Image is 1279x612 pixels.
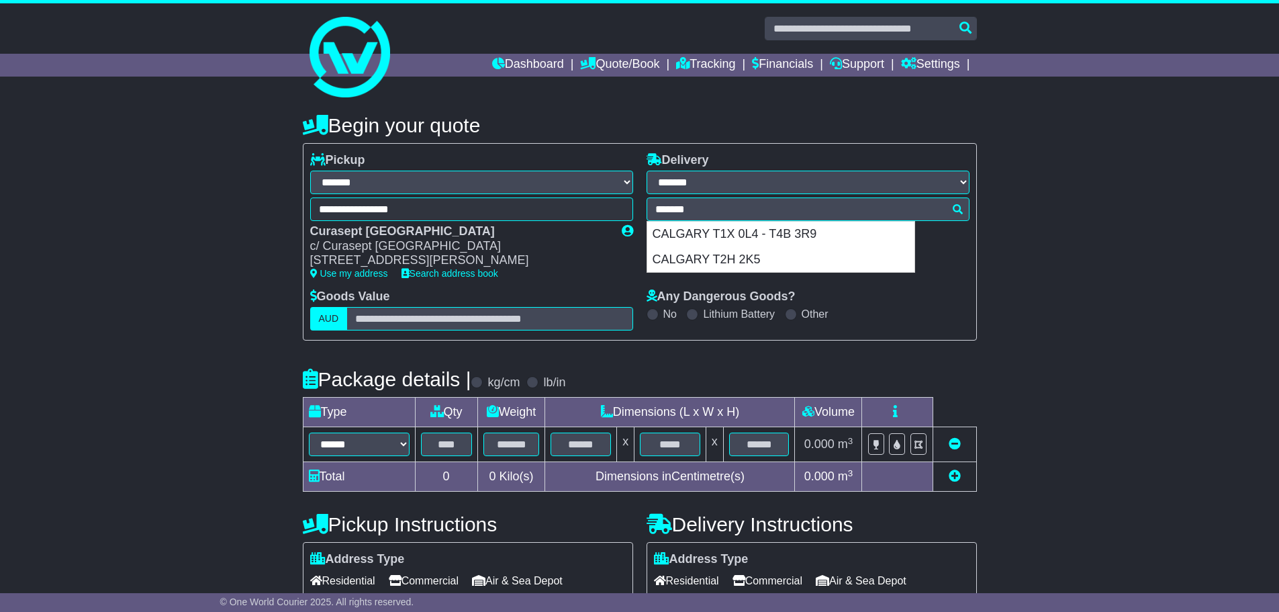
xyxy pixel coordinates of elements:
[647,290,796,304] label: Any Dangerous Goods?
[647,153,709,168] label: Delivery
[580,54,659,77] a: Quote/Book
[816,570,906,591] span: Air & Sea Depot
[752,54,813,77] a: Financials
[804,470,835,483] span: 0.000
[415,462,477,492] td: 0
[848,436,853,446] sup: 3
[838,470,853,483] span: m
[647,222,914,247] div: CALGARY T1X 0L4 - T4B 3R9
[848,468,853,478] sup: 3
[310,552,405,567] label: Address Type
[795,398,862,427] td: Volume
[647,247,914,273] div: CALGARY T2H 2K5
[303,513,633,535] h4: Pickup Instructions
[676,54,735,77] a: Tracking
[543,376,565,390] label: lb/in
[303,462,415,492] td: Total
[949,470,961,483] a: Add new item
[310,253,608,268] div: [STREET_ADDRESS][PERSON_NAME]
[310,268,388,279] a: Use my address
[310,153,365,168] label: Pickup
[654,570,719,591] span: Residential
[804,437,835,451] span: 0.000
[489,470,495,483] span: 0
[401,268,498,279] a: Search address book
[617,427,634,462] td: x
[901,54,960,77] a: Settings
[303,114,977,136] h4: Begin your quote
[310,224,608,239] div: Curasept [GEOGRAPHIC_DATA]
[732,570,802,591] span: Commercial
[220,597,414,607] span: © One World Courier 2025. All rights reserved.
[303,398,415,427] td: Type
[477,462,545,492] td: Kilo(s)
[472,570,563,591] span: Air & Sea Depot
[310,570,375,591] span: Residential
[647,198,969,221] typeahead: Please provide city
[492,54,564,77] a: Dashboard
[310,239,608,254] div: c/ Curasept [GEOGRAPHIC_DATA]
[310,290,390,304] label: Goods Value
[703,308,775,320] label: Lithium Battery
[949,437,961,451] a: Remove this item
[477,398,545,427] td: Weight
[303,368,471,390] h4: Package details |
[647,513,977,535] h4: Delivery Instructions
[310,307,348,331] label: AUD
[706,427,723,462] td: x
[545,462,795,492] td: Dimensions in Centimetre(s)
[389,570,459,591] span: Commercial
[654,552,749,567] label: Address Type
[838,437,853,451] span: m
[415,398,477,427] td: Qty
[545,398,795,427] td: Dimensions (L x W x H)
[802,308,828,320] label: Other
[830,54,884,77] a: Support
[663,308,677,320] label: No
[487,376,520,390] label: kg/cm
